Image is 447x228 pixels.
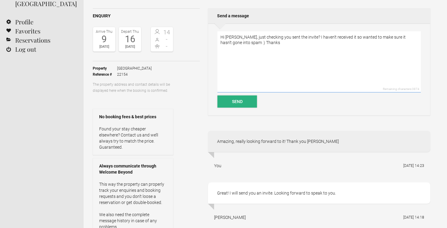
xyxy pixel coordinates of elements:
p: The property address and contact details will be displayed here when the booking is confirmed. [93,81,173,94]
strong: Always communicate through Welcome Beyond [99,163,167,175]
div: [PERSON_NAME] [214,214,246,220]
span: - [162,43,172,49]
flynt-date-display: [DATE] 14:18 [403,215,424,219]
div: [DATE] [120,44,140,50]
div: Great! I will send you an invite. Looking forward to speak to you. [208,182,430,204]
span: - [162,36,172,42]
button: Send [217,95,257,108]
strong: Property [93,65,117,71]
flynt-date-display: [DATE] 14:23 [403,164,424,168]
span: 14 [162,29,172,35]
div: Arrive Thu [95,29,114,35]
strong: No booking fees & best prices [99,114,167,120]
p: Found your stay cheaper elsewhere? Contact us and we’ll always try to match the price. Guaranteed. [99,126,167,150]
strong: Reference # [93,71,117,78]
div: Depart Thu [120,29,140,35]
div: Amazing, really looking forward to it! Thank you [PERSON_NAME] [208,131,430,152]
div: [DATE] [95,44,114,50]
h2: Send a message [208,8,430,23]
div: You [214,163,221,169]
span: 22154 [117,71,152,78]
div: 9 [95,35,114,44]
h2: Enquiry [93,13,200,19]
div: 16 [120,35,140,44]
span: [GEOGRAPHIC_DATA] [117,65,152,71]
